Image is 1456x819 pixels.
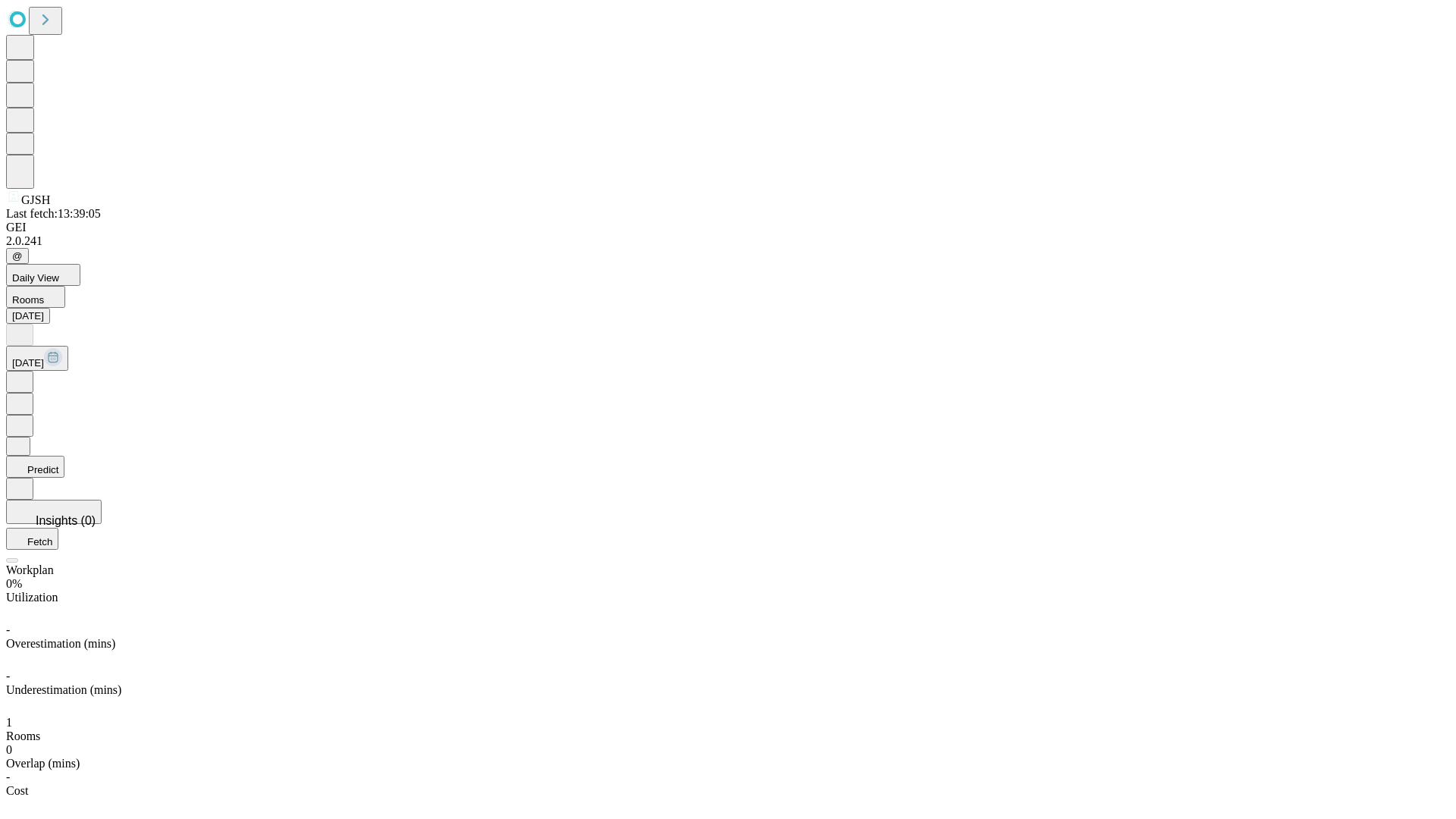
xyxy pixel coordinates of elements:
[6,623,10,636] span: -
[6,286,65,308] button: Rooms
[6,221,1450,234] div: GEI
[6,234,1450,248] div: 2.0.241
[6,683,121,696] span: Underestimation (mins)
[21,193,50,206] span: GJSH
[6,563,54,576] span: Workplan
[6,308,50,324] button: [DATE]
[12,294,44,306] span: Rooms
[6,207,101,220] span: Last fetch: 13:39:05
[6,528,58,550] button: Fetch
[6,670,10,682] span: -
[36,514,96,527] span: Insights (0)
[6,346,68,371] button: [DATE]
[12,272,59,284] span: Daily View
[6,577,22,590] span: 0%
[6,637,115,650] span: Overestimation (mins)
[6,743,12,756] span: 0
[6,770,10,783] span: -
[6,730,40,742] span: Rooms
[6,248,29,264] button: @
[6,757,80,770] span: Overlap (mins)
[12,357,44,369] span: [DATE]
[6,456,64,478] button: Predict
[12,250,23,262] span: @
[6,716,12,729] span: 1
[6,784,28,797] span: Cost
[6,264,80,286] button: Daily View
[6,500,102,524] button: Insights (0)
[6,591,58,604] span: Utilization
